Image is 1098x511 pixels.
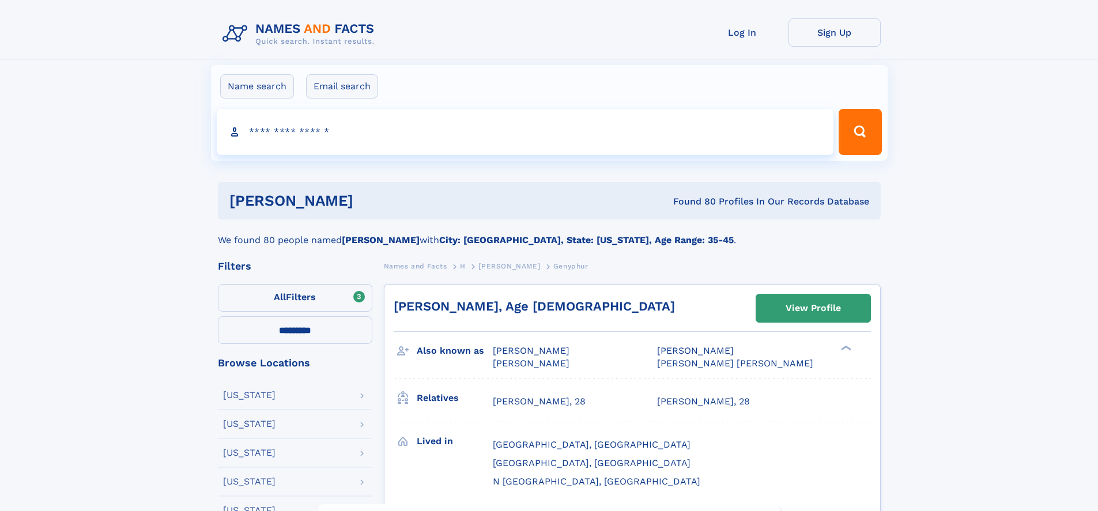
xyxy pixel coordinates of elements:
[220,74,294,99] label: Name search
[493,457,691,468] span: [GEOGRAPHIC_DATA], [GEOGRAPHIC_DATA]
[478,259,540,273] a: [PERSON_NAME]
[839,109,881,155] button: Search Button
[342,234,420,245] b: [PERSON_NAME]
[493,395,586,408] a: [PERSON_NAME], 28
[657,395,750,408] a: [PERSON_NAME], 28
[478,262,540,270] span: [PERSON_NAME]
[493,358,569,369] span: [PERSON_NAME]
[218,358,372,368] div: Browse Locations
[417,341,493,361] h3: Also known as
[553,262,588,270] span: Genyphur
[788,18,881,47] a: Sign Up
[417,388,493,408] h3: Relatives
[223,448,276,457] div: [US_STATE]
[493,345,569,356] span: [PERSON_NAME]
[417,431,493,451] h3: Lived in
[493,439,691,450] span: [GEOGRAPHIC_DATA], [GEOGRAPHIC_DATA]
[657,345,734,356] span: [PERSON_NAME]
[657,358,813,369] span: [PERSON_NAME] [PERSON_NAME]
[756,294,870,322] a: View Profile
[384,259,447,273] a: Names and Facts
[460,262,466,270] span: H
[218,261,372,271] div: Filters
[696,18,788,47] a: Log In
[217,109,834,155] input: search input
[460,259,466,273] a: H
[513,195,869,208] div: Found 80 Profiles In Our Records Database
[218,219,881,247] div: We found 80 people named with .
[223,391,276,400] div: [US_STATE]
[218,284,372,312] label: Filters
[786,295,841,321] div: View Profile
[223,419,276,429] div: [US_STATE]
[306,74,378,99] label: Email search
[218,18,384,50] img: Logo Names and Facts
[394,299,675,313] a: [PERSON_NAME], Age [DEMOGRAPHIC_DATA]
[274,292,286,302] span: All
[229,194,514,208] h1: [PERSON_NAME]
[439,234,734,245] b: City: [GEOGRAPHIC_DATA], State: [US_STATE], Age Range: 35-45
[838,345,852,352] div: ❯
[493,476,700,487] span: N [GEOGRAPHIC_DATA], [GEOGRAPHIC_DATA]
[223,477,276,486] div: [US_STATE]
